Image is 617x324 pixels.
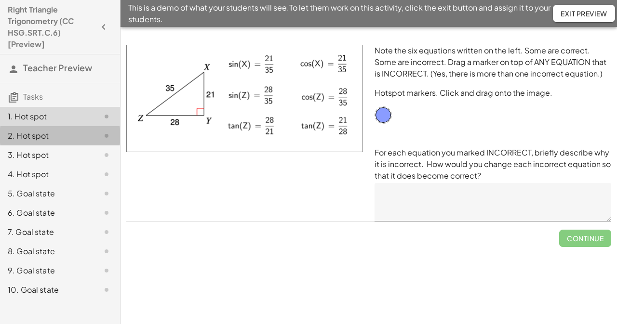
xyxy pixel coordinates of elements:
span: Tasks [23,91,43,102]
p: Note the six equations written on the left. Some are correct. Some are incorrect. Drag a marker o... [375,45,611,79]
i: Task not started. [101,207,112,219]
i: Task not started. [101,149,112,161]
div: 1. Hot spot [8,111,85,122]
i: Task not started. [101,246,112,257]
i: Task not started. [101,188,112,199]
h4: Right Triangle Trigonometry (CC HSG.SRT.C.6) [Preview] [8,4,95,50]
i: Task not started. [101,284,112,296]
i: Task not started. [101,111,112,122]
div: 9. Goal state [8,265,85,276]
div: 2. Hot spot [8,130,85,142]
img: d0b83922e87de18170170d378f15929f27236620afaddfe36b307bb791847548.png [126,45,363,152]
i: Task not started. [101,226,112,238]
p: Hotspot markers. Click and drag onto the image. [375,87,611,99]
span: Teacher Preview [23,62,92,73]
div: 3. Hot spot [8,149,85,161]
div: 5. Goal state [8,188,85,199]
div: 6. Goal state [8,207,85,219]
span: Exit Preview [561,9,607,18]
div: 10. Goal state [8,284,85,296]
i: Task not started. [101,168,112,180]
div: 8. Goal state [8,246,85,257]
p: For each equation you marked INCORRECT, briefly describe why it is incorrect. How would you chang... [375,147,611,181]
i: Task not started. [101,265,112,276]
i: Task not started. [101,130,112,142]
div: 4. Hot spot [8,168,85,180]
button: Exit Preview [553,5,615,22]
span: This is a demo of what your students will see. To let them work on this activity, click the exit ... [128,2,553,25]
div: 7. Goal state [8,226,85,238]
